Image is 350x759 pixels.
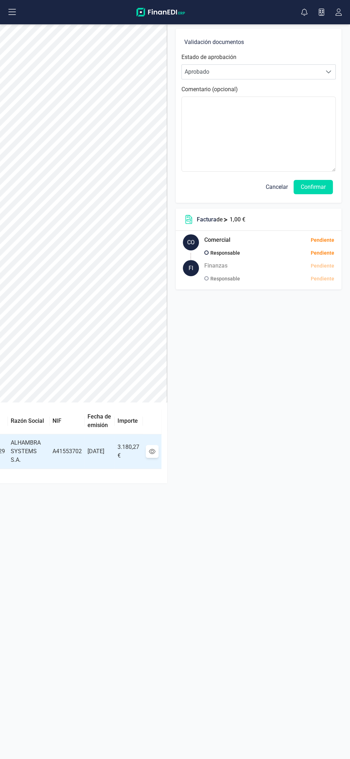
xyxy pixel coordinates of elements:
[8,434,50,469] td: ALHAMBRA SYSTEMS S.A.
[50,408,85,434] th: NIF
[197,215,245,224] p: de 1,00 €
[294,180,333,194] button: Confirmar
[8,408,50,434] th: Razón Social
[271,275,334,283] div: Pendiente
[271,249,334,257] div: Pendiente
[115,408,143,434] th: Importe
[210,274,240,283] p: Responsable
[210,249,240,257] p: Responsable
[204,234,230,246] h5: Comercial
[85,434,115,469] td: [DATE]
[115,434,143,469] td: 3.180,27 €
[183,234,199,250] div: CO
[181,85,238,94] label: Comentario (opcional)
[197,216,216,223] span: Factura
[85,408,115,434] th: Fecha de emisión
[50,434,85,469] td: A41553702
[181,53,236,62] label: Estado de aprobación
[184,37,333,47] h6: Validación documentos
[266,183,288,191] span: Cancelar
[182,65,322,79] span: Aprobado
[136,8,185,16] img: Logo Finanedi
[311,236,334,244] div: Pendiente
[204,260,227,271] h5: Finanzas
[183,260,199,276] div: FI
[311,262,334,270] div: Pendiente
